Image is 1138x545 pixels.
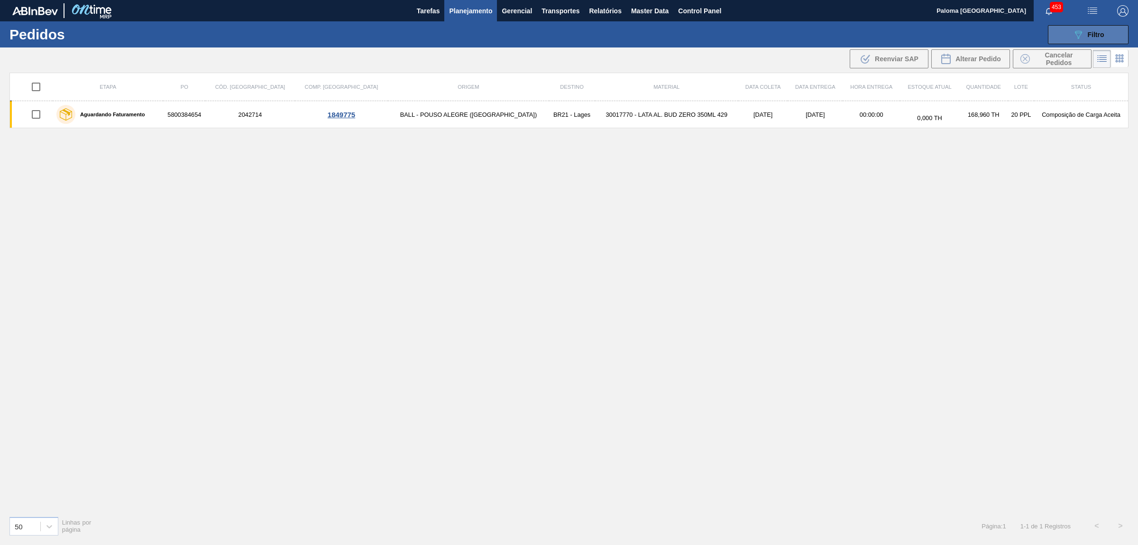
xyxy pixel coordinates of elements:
button: > [1109,514,1132,538]
button: < [1085,514,1109,538]
span: 1 - 1 de 1 Registros [1020,523,1071,530]
td: [DATE] [738,101,788,128]
td: 168,960 TH [959,101,1008,128]
span: 0,000 TH [917,114,942,122]
td: 20 PPL [1008,101,1034,128]
span: Material [653,84,679,90]
td: 5800384654 [163,101,205,128]
img: userActions [1087,5,1098,17]
span: PO [181,84,188,90]
div: Cancelar Pedidos em Massa [1013,49,1092,68]
span: Control Panel [678,5,721,17]
span: Página : 1 [982,523,1006,530]
span: Lote [1014,84,1028,90]
div: Reenviar SAP [850,49,928,68]
img: Logout [1117,5,1129,17]
span: 453 [1050,2,1063,12]
span: Hora Entrega [850,84,892,90]
span: Alterar Pedido [955,55,1001,63]
label: Aguardando Faturamento [75,112,145,117]
span: Quantidade [966,84,1001,90]
div: Alterar Pedido [931,49,1010,68]
h1: Pedidos [9,29,156,40]
div: 1849775 [296,111,387,119]
img: TNhmsLtSVTkK8tSr43FrP2fwEKptu5GPRR3wAAAABJRU5ErkJggg== [12,7,58,15]
span: Cancelar Pedidos [1034,51,1084,66]
a: Aguardando Faturamento58003846542042714BALL - POUSO ALEGRE ([GEOGRAPHIC_DATA])BR21 - Lages3001777... [10,101,1129,128]
td: BALL - POUSO ALEGRE ([GEOGRAPHIC_DATA]) [388,101,549,128]
td: [DATE] [788,101,843,128]
button: Notificações [1034,4,1064,18]
span: Estoque atual [908,84,951,90]
span: Origem [458,84,479,90]
span: Destino [560,84,584,90]
span: Gerencial [502,5,532,17]
span: Comp. [GEOGRAPHIC_DATA] [305,84,378,90]
td: 00:00:00 [843,101,900,128]
span: Reenviar SAP [875,55,918,63]
td: BR21 - Lages [549,101,595,128]
span: Relatórios [589,5,621,17]
td: 2042714 [205,101,294,128]
span: Transportes [541,5,579,17]
span: Tarefas [417,5,440,17]
span: Data coleta [745,84,781,90]
span: Etapa [100,84,116,90]
span: Planejamento [449,5,492,17]
span: Master Data [631,5,669,17]
div: Visão em Cards [1111,50,1129,68]
span: Status [1071,84,1091,90]
div: 50 [15,522,23,530]
button: Cancelar Pedidos [1013,49,1092,68]
span: Data entrega [795,84,835,90]
div: Visão em Lista [1093,50,1111,68]
span: Filtro [1088,31,1104,38]
td: 30017770 - LATA AL. BUD ZERO 350ML 429 [595,101,738,128]
button: Filtro [1048,25,1129,44]
span: Cód. [GEOGRAPHIC_DATA] [215,84,285,90]
span: Linhas por página [62,519,92,533]
td: Composição de Carga Aceita [1034,101,1128,128]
